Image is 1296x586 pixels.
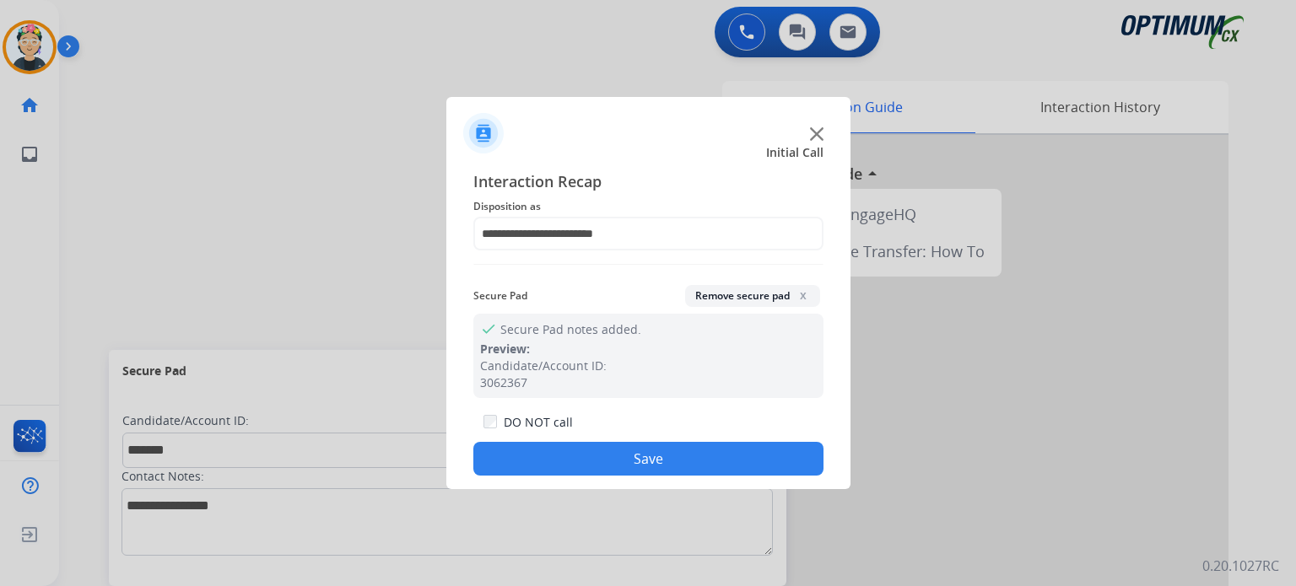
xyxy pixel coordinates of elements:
[473,264,823,265] img: contact-recap-line.svg
[473,286,527,306] span: Secure Pad
[473,442,823,476] button: Save
[473,196,823,217] span: Disposition as
[1202,556,1279,576] p: 0.20.1027RC
[473,314,823,398] div: Secure Pad notes added.
[473,169,823,196] span: Interaction Recap
[796,288,810,302] span: x
[480,320,494,334] mat-icon: check
[463,113,504,153] img: contactIcon
[480,358,817,391] div: Candidate/Account ID: 3062367
[685,285,820,307] button: Remove secure padx
[766,144,823,161] span: Initial Call
[480,341,530,357] span: Preview:
[504,414,573,431] label: DO NOT call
